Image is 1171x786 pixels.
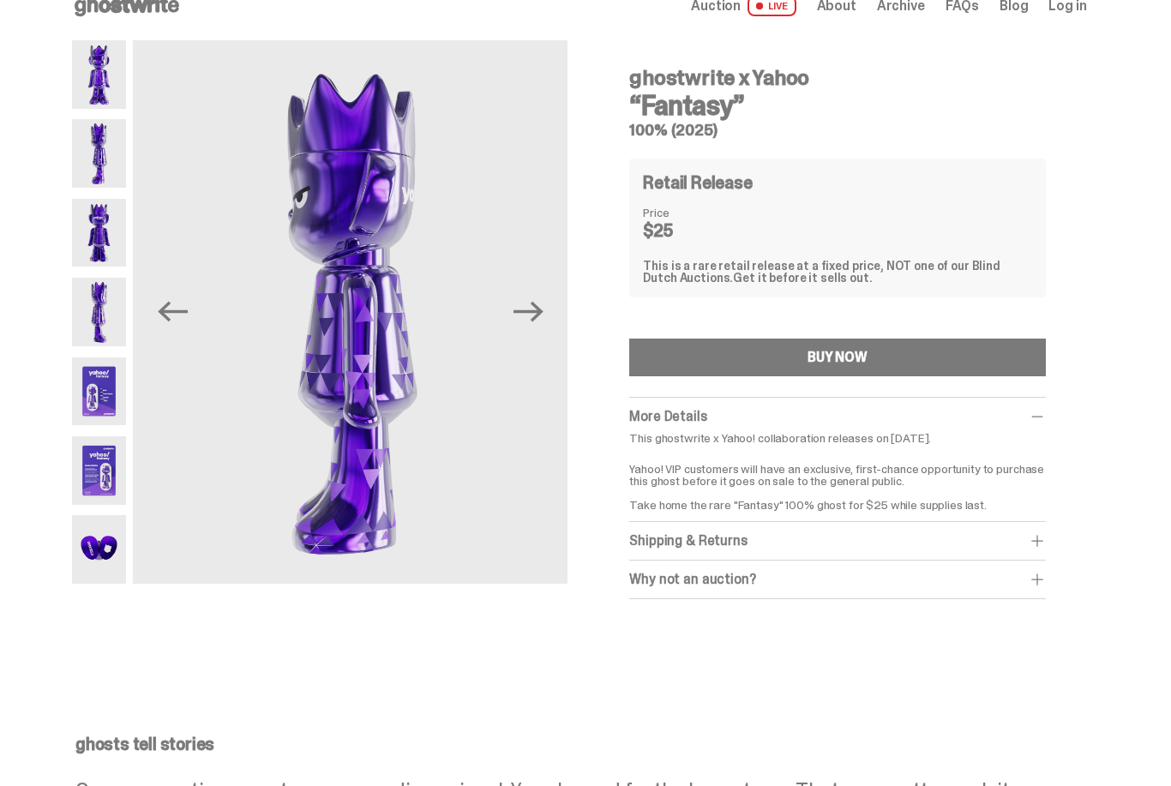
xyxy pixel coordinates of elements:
p: This ghostwrite x Yahoo! collaboration releases on [DATE]. [629,432,1045,444]
h4: Retail Release [643,174,752,191]
img: Yahoo-HG---2.png [135,40,569,584]
h3: “Fantasy” [629,92,1045,119]
button: BUY NOW [629,339,1045,376]
h4: ghostwrite x Yahoo [629,68,1045,88]
button: Previous [153,293,191,331]
span: Get it before it sells out. [733,270,872,285]
img: Yahoo-HG---1.png [72,40,127,109]
img: Yahoo-HG---5.png [72,357,127,426]
button: Next [509,293,547,331]
span: More Details [629,407,706,425]
img: Yahoo-HG---3.png [72,199,127,267]
img: Yahoo-HG---6.png [72,436,127,505]
div: Why not an auction? [629,571,1045,588]
div: This is a rare retail release at a fixed price, NOT one of our Blind Dutch Auctions. [643,260,1031,284]
div: BUY NOW [808,351,868,364]
p: Yahoo! VIP customers will have an exclusive, first-chance opportunity to purchase this ghost befo... [629,451,1045,511]
div: Shipping & Returns [629,532,1045,549]
img: Yahoo-HG---4.png [72,278,127,346]
dt: Price [643,207,729,219]
h5: 100% (2025) [629,123,1045,138]
p: ghosts tell stories [75,735,1083,753]
img: Yahoo-HG---2.png [72,119,127,188]
dd: $25 [643,222,729,239]
img: Yahoo-HG---7.png [72,515,127,584]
